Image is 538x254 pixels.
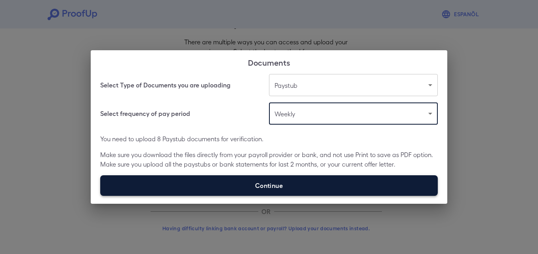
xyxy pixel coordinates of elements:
[100,109,190,118] h6: Select frequency of pay period
[100,150,438,169] p: Make sure you download the files directly from your payroll provider or bank, and not use Print t...
[100,134,438,144] p: You need to upload 8 Paystub documents for verification.
[269,74,438,96] div: Paystub
[100,175,438,196] label: Continue
[100,80,231,90] h6: Select Type of Documents you are uploading
[91,50,447,74] h2: Documents
[269,102,438,125] div: Weekly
